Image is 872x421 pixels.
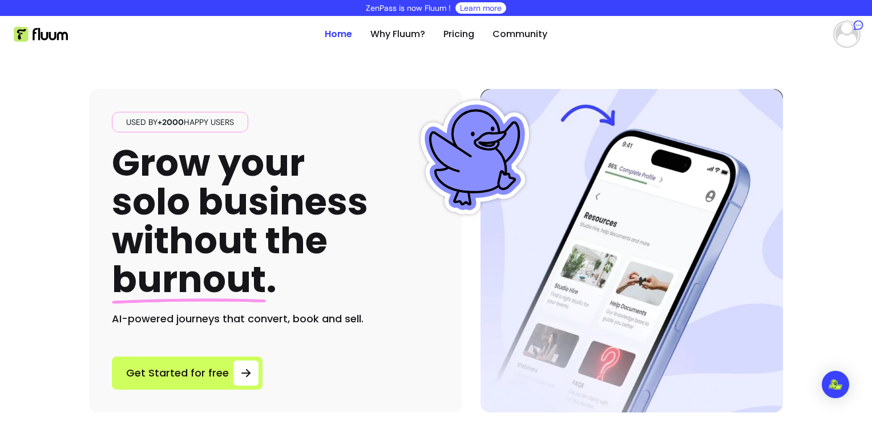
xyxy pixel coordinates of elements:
[14,27,68,42] img: Fluum Logo
[122,116,239,128] span: Used by happy users
[126,365,229,381] span: Get Started for free
[112,144,368,299] h1: Grow your solo business without the .
[492,27,547,41] a: Community
[443,27,474,41] a: Pricing
[481,89,783,412] img: Hero
[370,27,425,41] a: Why Fluum?
[822,371,849,398] div: Open Intercom Messenger
[112,357,263,390] a: Get Started for free
[460,2,502,14] a: Learn more
[325,27,352,41] a: Home
[835,23,858,46] img: avatar
[366,2,451,14] p: ZenPass is now Fluum !
[831,23,858,46] button: avatar
[112,254,266,305] span: burnout
[158,117,184,127] span: +2000
[418,100,532,214] img: Fluum Duck sticker
[112,311,439,327] h2: AI-powered journeys that convert, book and sell.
